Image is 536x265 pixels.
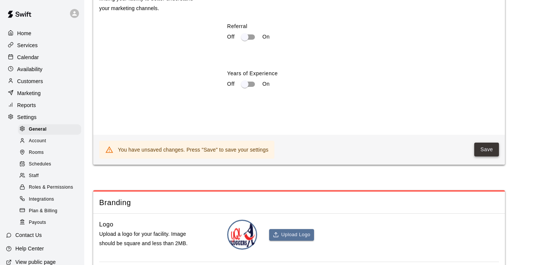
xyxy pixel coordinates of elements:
[18,135,84,147] a: Account
[18,159,84,170] a: Schedules
[6,112,78,123] a: Settings
[18,136,81,146] div: Account
[227,70,499,77] label: Years of Experience
[18,194,84,205] a: Integrations
[227,80,235,88] p: Off
[18,147,84,159] a: Rooms
[17,89,41,97] p: Marketing
[474,143,499,156] button: Save
[18,194,81,205] div: Integrations
[29,149,44,156] span: Rooms
[18,205,84,217] a: Plan & Billing
[29,219,46,226] span: Payouts
[15,231,42,239] p: Contact Us
[18,124,81,135] div: General
[227,22,499,30] label: Referral
[29,126,47,133] span: General
[6,64,78,75] a: Availability
[15,245,44,252] p: Help Center
[262,80,270,88] p: On
[18,159,81,170] div: Schedules
[17,77,43,85] p: Customers
[18,206,81,216] div: Plan & Billing
[18,182,81,193] div: Roles & Permissions
[6,40,78,51] a: Services
[6,28,78,39] a: Home
[6,52,78,63] a: Calendar
[18,147,81,158] div: Rooms
[99,198,499,208] span: Branding
[17,113,37,121] p: Settings
[269,229,314,241] button: Upload Logo
[18,182,84,194] a: Roles & Permissions
[29,137,46,145] span: Account
[29,184,73,191] span: Roles & Permissions
[18,170,84,182] a: Staff
[17,42,38,49] p: Services
[118,143,268,156] div: You have unsaved changes. Press "Save" to save your settings
[29,161,51,168] span: Schedules
[99,229,203,248] p: Upload a logo for your facility. Image should be square and less than 2MB.
[18,217,84,228] a: Payouts
[17,54,39,61] p: Calendar
[262,33,270,41] p: On
[18,217,81,228] div: Payouts
[17,66,43,73] p: Availability
[99,220,113,229] h6: Logo
[29,196,54,203] span: Integrations
[227,33,235,41] p: Off
[18,124,84,135] a: General
[6,100,78,111] a: Reports
[29,172,39,180] span: Staff
[17,101,36,109] p: Reports
[6,76,78,87] a: Customers
[29,207,57,215] span: Plan & Billing
[17,30,31,37] p: Home
[6,88,78,99] a: Marketing
[18,171,81,181] div: Staff
[228,221,257,250] img: YQL Sluggers logo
